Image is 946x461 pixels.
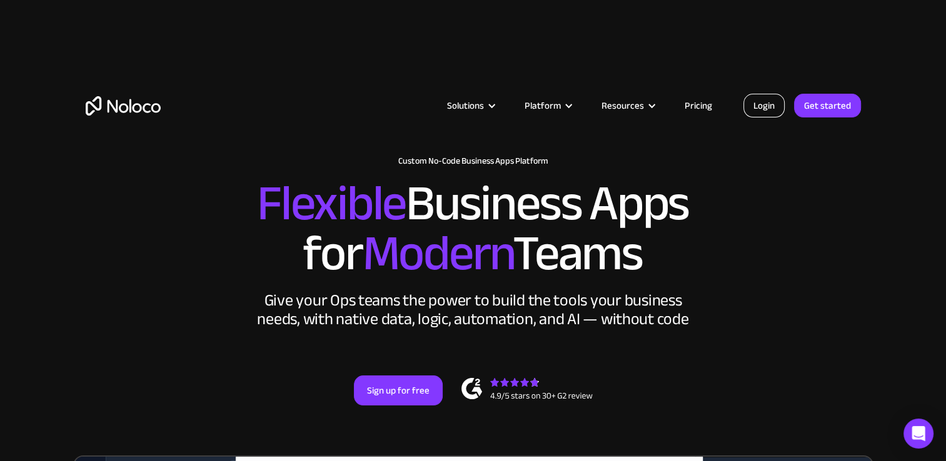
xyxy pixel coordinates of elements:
[509,97,586,114] div: Platform
[257,157,406,250] span: Flexible
[743,94,785,117] a: Login
[254,291,692,329] div: Give your Ops teams the power to build the tools your business needs, with native data, logic, au...
[586,97,669,114] div: Resources
[86,96,161,116] a: home
[601,97,644,114] div: Resources
[86,179,861,279] h2: Business Apps for Teams
[903,419,933,449] div: Open Intercom Messenger
[354,375,443,405] a: Sign up for free
[669,97,728,114] a: Pricing
[525,97,561,114] div: Platform
[431,97,509,114] div: Solutions
[362,207,513,300] span: Modern
[794,94,861,117] a: Get started
[447,97,484,114] div: Solutions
